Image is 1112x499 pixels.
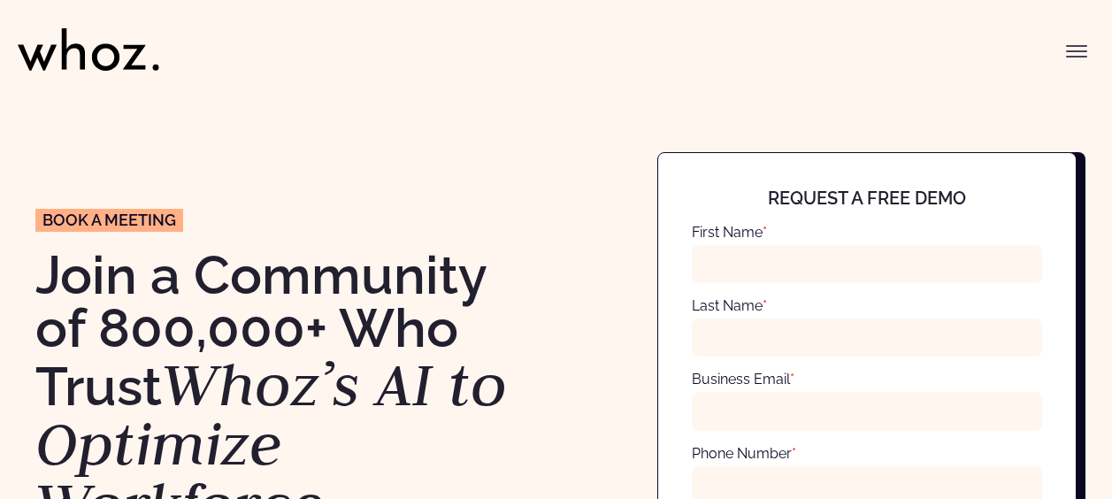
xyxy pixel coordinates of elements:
label: Phone Number [692,445,796,462]
span: Book a meeting [42,212,176,228]
label: First Name [692,224,767,241]
button: Toggle menu [1059,34,1094,69]
label: Last Name [692,297,767,314]
label: Business Email [692,371,794,388]
h4: Request a free demo [709,188,1024,208]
